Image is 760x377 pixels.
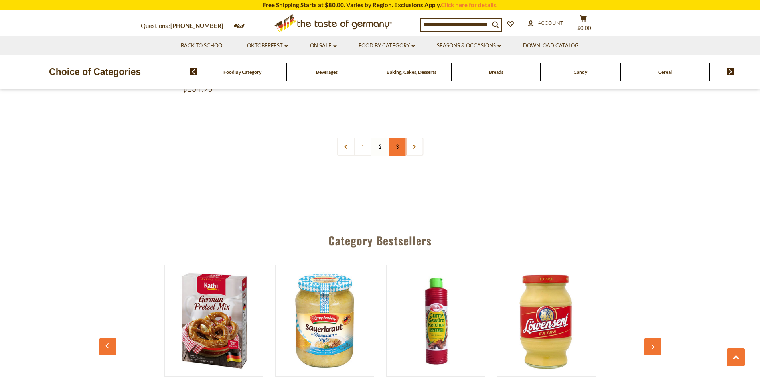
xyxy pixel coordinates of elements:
[523,41,579,50] a: Download Catalog
[577,25,591,31] span: $0.00
[141,21,229,31] p: Questions?
[437,41,501,50] a: Seasons & Occasions
[441,1,497,8] a: Click here for details.
[574,69,587,75] a: Candy
[359,41,415,50] a: Food By Category
[170,22,223,29] a: [PHONE_NUMBER]
[316,69,338,75] a: Beverages
[388,138,406,156] a: 3
[190,68,197,75] img: previous arrow
[489,69,503,75] a: Breads
[103,222,657,255] div: Category Bestsellers
[165,272,263,370] img: Kathi German Pretzel Baking Mix Kit, 14.6 oz
[658,69,672,75] a: Cereal
[223,69,261,75] a: Food By Category
[276,272,374,370] img: Hengstenberg Bavarian Wine Sauerkraut - 24 oz.
[247,41,288,50] a: Oktoberfest
[387,69,436,75] a: Baking, Cakes, Desserts
[727,68,734,75] img: next arrow
[572,14,596,34] button: $0.00
[181,41,225,50] a: Back to School
[528,19,563,28] a: Account
[497,272,596,370] img: Loewensenf Extra Hot Mustard 9.3 oz.
[387,272,485,370] img: Hela Curry Ketchup
[538,20,563,26] span: Account
[354,138,372,156] a: 1
[310,41,337,50] a: On Sale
